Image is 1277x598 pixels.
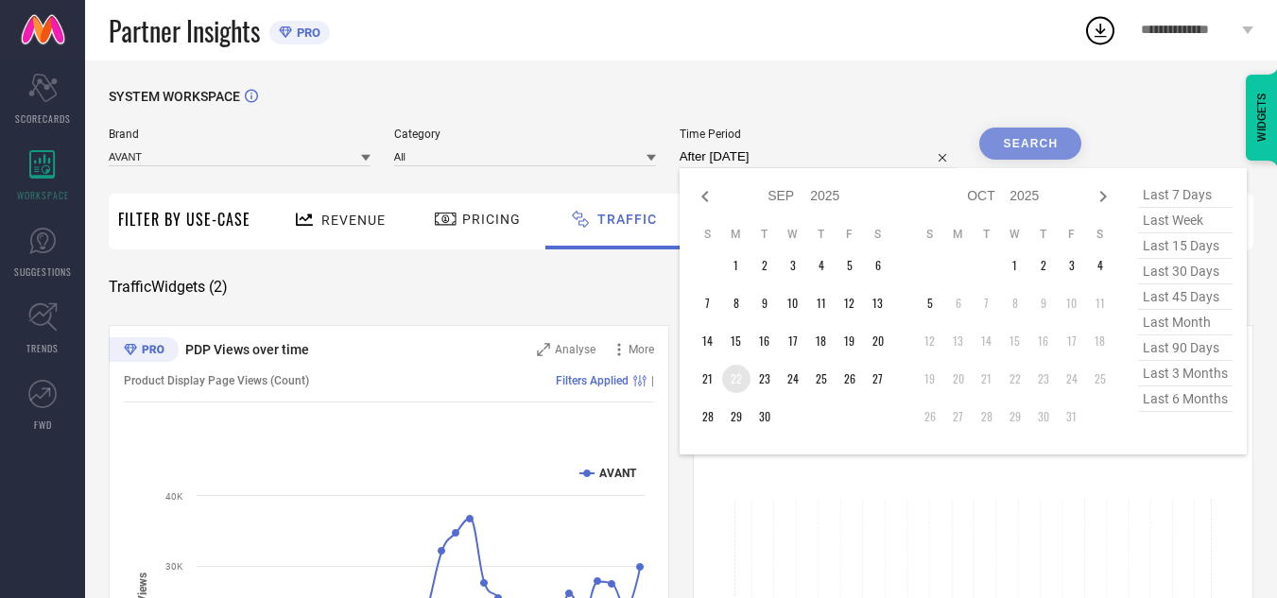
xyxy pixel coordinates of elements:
[321,213,386,228] span: Revenue
[109,278,228,297] span: Traffic Widgets ( 2 )
[864,251,892,280] td: Sat Sep 06 2025
[973,365,1001,393] td: Tue Oct 21 2025
[836,289,864,317] td: Fri Sep 12 2025
[722,402,751,431] td: Mon Sep 29 2025
[680,145,957,168] input: Select time period
[1138,335,1233,361] span: last 90 days
[807,289,836,317] td: Thu Sep 11 2025
[124,374,309,387] span: Product Display Page Views (Count)
[1029,251,1058,280] td: Thu Oct 02 2025
[751,402,779,431] td: Tue Sep 30 2025
[779,365,807,393] td: Wed Sep 24 2025
[751,289,779,317] td: Tue Sep 09 2025
[1001,365,1029,393] td: Wed Oct 22 2025
[1029,402,1058,431] td: Thu Oct 30 2025
[973,289,1001,317] td: Tue Oct 07 2025
[165,561,183,572] text: 30K
[722,227,751,242] th: Monday
[1138,208,1233,233] span: last week
[597,212,657,227] span: Traffic
[1086,327,1114,355] td: Sat Oct 18 2025
[1086,289,1114,317] td: Sat Oct 11 2025
[916,365,944,393] td: Sun Oct 19 2025
[751,327,779,355] td: Tue Sep 16 2025
[292,26,320,40] span: PRO
[1138,284,1233,310] span: last 45 days
[1001,227,1029,242] th: Wednesday
[1086,227,1114,242] th: Saturday
[916,227,944,242] th: Sunday
[973,402,1001,431] td: Tue Oct 28 2025
[1029,327,1058,355] td: Thu Oct 16 2025
[26,341,59,355] span: TRENDS
[1058,402,1086,431] td: Fri Oct 31 2025
[109,89,240,104] span: SYSTEM WORKSPACE
[779,289,807,317] td: Wed Sep 10 2025
[1138,386,1233,412] span: last 6 months
[1001,289,1029,317] td: Wed Oct 08 2025
[916,402,944,431] td: Sun Oct 26 2025
[1029,227,1058,242] th: Thursday
[1086,251,1114,280] td: Sat Oct 04 2025
[1138,259,1233,284] span: last 30 days
[109,128,371,141] span: Brand
[1058,365,1086,393] td: Fri Oct 24 2025
[864,227,892,242] th: Saturday
[651,374,654,387] span: |
[17,188,69,202] span: WORKSPACE
[694,227,722,242] th: Sunday
[462,212,521,227] span: Pricing
[836,365,864,393] td: Fri Sep 26 2025
[722,289,751,317] td: Mon Sep 08 2025
[944,365,973,393] td: Mon Oct 20 2025
[1086,365,1114,393] td: Sat Oct 25 2025
[629,343,654,356] span: More
[722,251,751,280] td: Mon Sep 01 2025
[916,327,944,355] td: Sun Oct 12 2025
[118,208,250,231] span: Filter By Use-Case
[836,227,864,242] th: Friday
[1001,327,1029,355] td: Wed Oct 15 2025
[694,185,716,208] div: Previous month
[751,251,779,280] td: Tue Sep 02 2025
[1058,289,1086,317] td: Fri Oct 10 2025
[680,128,957,141] span: Time Period
[1092,185,1114,208] div: Next month
[1058,327,1086,355] td: Fri Oct 17 2025
[555,343,595,356] span: Analyse
[779,327,807,355] td: Wed Sep 17 2025
[836,251,864,280] td: Fri Sep 05 2025
[1138,310,1233,335] span: last month
[944,289,973,317] td: Mon Oct 06 2025
[14,265,72,279] span: SUGGESTIONS
[1001,402,1029,431] td: Wed Oct 29 2025
[694,289,722,317] td: Sun Sep 07 2025
[722,327,751,355] td: Mon Sep 15 2025
[109,337,179,366] div: Premium
[1029,365,1058,393] td: Thu Oct 23 2025
[807,327,836,355] td: Thu Sep 18 2025
[973,327,1001,355] td: Tue Oct 14 2025
[1138,361,1233,386] span: last 3 months
[1029,289,1058,317] td: Thu Oct 09 2025
[807,227,836,242] th: Thursday
[1001,251,1029,280] td: Wed Oct 01 2025
[34,418,52,432] span: FWD
[916,289,944,317] td: Sun Oct 05 2025
[556,374,629,387] span: Filters Applied
[807,365,836,393] td: Thu Sep 25 2025
[751,365,779,393] td: Tue Sep 23 2025
[944,327,973,355] td: Mon Oct 13 2025
[165,491,183,502] text: 40K
[1138,182,1233,208] span: last 7 days
[1058,251,1086,280] td: Fri Oct 03 2025
[1138,233,1233,259] span: last 15 days
[779,227,807,242] th: Wednesday
[1058,227,1086,242] th: Friday
[537,343,550,356] svg: Zoom
[1083,13,1117,47] div: Open download list
[394,128,656,141] span: Category
[751,227,779,242] th: Tuesday
[973,227,1001,242] th: Tuesday
[864,327,892,355] td: Sat Sep 20 2025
